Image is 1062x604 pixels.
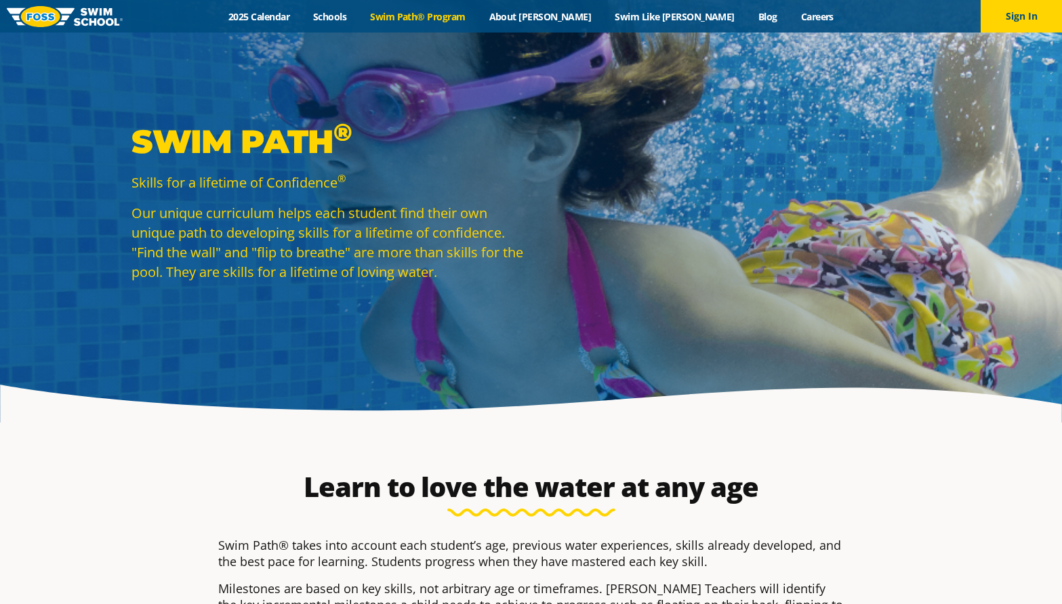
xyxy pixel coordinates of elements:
[302,10,359,23] a: Schools
[131,203,525,282] p: Our unique curriculum helps each student find their own unique path to developing skills for a li...
[338,171,346,185] sup: ®
[217,10,302,23] a: 2025 Calendar
[603,10,747,23] a: Swim Like [PERSON_NAME]
[746,10,789,23] a: Blog
[359,10,477,23] a: Swim Path® Program
[477,10,603,23] a: About [PERSON_NAME]
[131,121,525,162] p: Swim Path
[333,117,352,147] sup: ®
[7,6,123,27] img: FOSS Swim School Logo
[218,537,844,569] p: Swim Path® takes into account each student’s age, previous water experiences, skills already deve...
[211,471,851,503] h2: Learn to love the water at any age
[131,173,525,192] p: Skills for a lifetime of Confidence
[789,10,845,23] a: Careers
